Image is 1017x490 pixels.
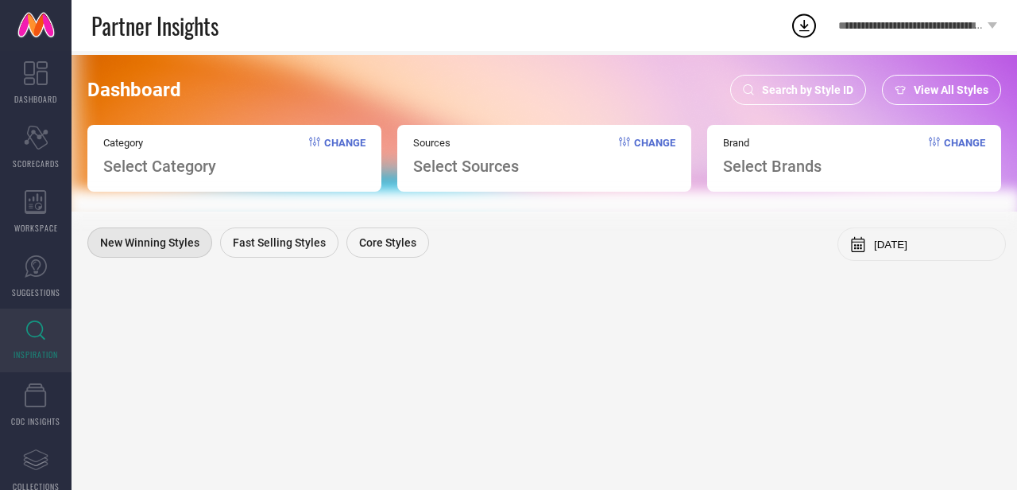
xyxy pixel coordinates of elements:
span: SCORECARDS [13,157,60,169]
span: Change [324,137,365,176]
span: Dashboard [87,79,181,101]
span: Search by Style ID [762,84,853,96]
span: Change [944,137,985,176]
span: Sources [413,137,519,149]
span: Category [103,137,216,149]
input: Select month [874,239,993,251]
span: Partner Insights [91,10,218,42]
span: WORKSPACE [14,222,58,234]
span: Select Sources [413,157,519,176]
span: Fast Selling Styles [233,236,326,249]
span: Select Category [103,157,216,176]
span: Select Brands [723,157,822,176]
span: INSPIRATION [14,348,58,360]
span: New Winning Styles [100,236,199,249]
div: Open download list [790,11,818,40]
span: View All Styles [914,84,988,96]
span: Brand [723,137,822,149]
span: Core Styles [359,236,416,249]
span: Change [634,137,675,176]
span: SUGGESTIONS [12,286,60,298]
span: CDC INSIGHTS [11,415,60,427]
span: DASHBOARD [14,93,57,105]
